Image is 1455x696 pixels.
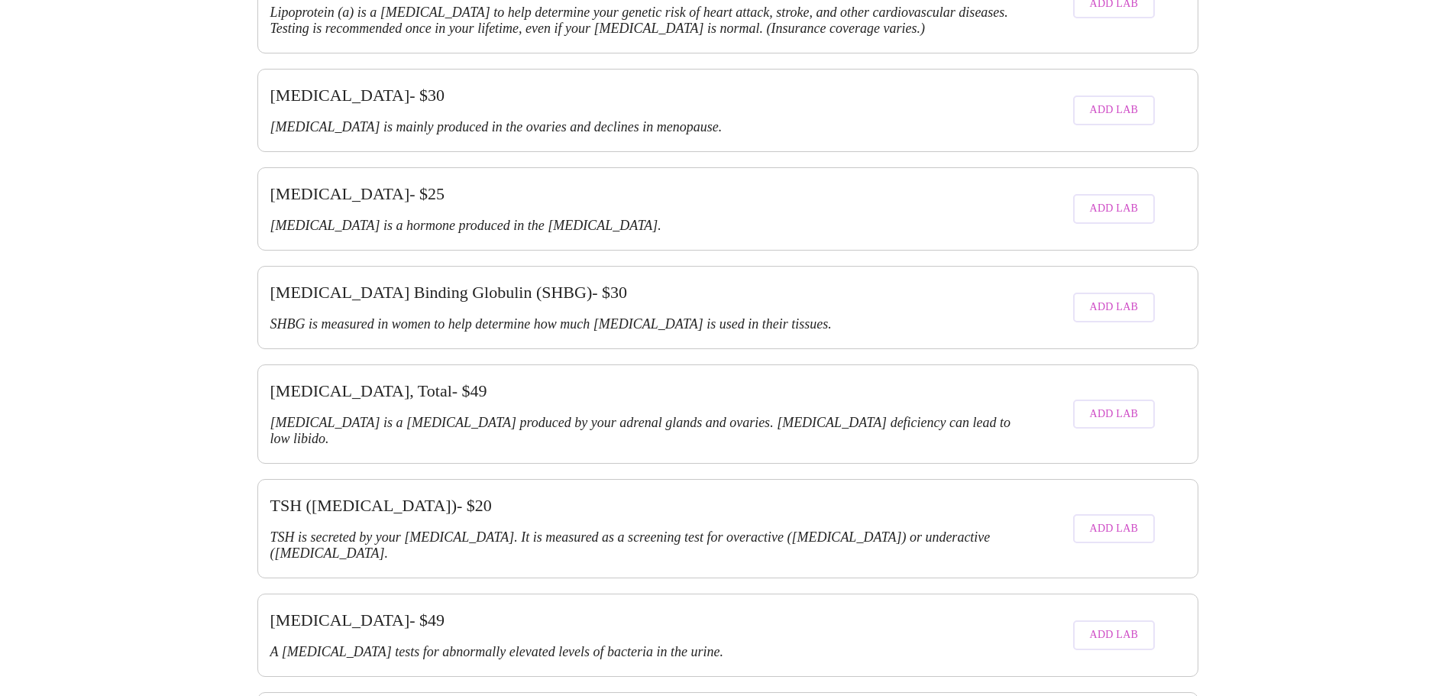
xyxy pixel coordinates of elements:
span: Add Lab [1090,298,1139,317]
h3: [MEDICAL_DATA], Total - $ 49 [270,381,1019,401]
h3: TSH is secreted by your [MEDICAL_DATA]. It is measured as a screening test for overactive ([MEDIC... [270,529,1019,562]
span: Add Lab [1090,101,1139,120]
button: Add Lab [1073,293,1156,322]
h3: A [MEDICAL_DATA] tests for abnormally elevated levels of bacteria in the urine. [270,644,1019,660]
span: Add Lab [1090,199,1139,219]
h3: [MEDICAL_DATA] is a [MEDICAL_DATA] produced by your adrenal glands and ovaries. [MEDICAL_DATA] de... [270,415,1019,447]
h3: [MEDICAL_DATA] - $ 49 [270,610,1019,630]
h3: [MEDICAL_DATA] Binding Globulin (SHBG) - $ 30 [270,283,1019,303]
button: Add Lab [1073,620,1156,650]
h3: [MEDICAL_DATA] - $ 30 [270,86,1019,105]
button: Add Lab [1073,400,1156,429]
span: Add Lab [1090,520,1139,539]
h3: Lipoprotein (a) is a [MEDICAL_DATA] to help determine your genetic risk of heart attack, stroke, ... [270,5,1019,37]
button: Add Lab [1073,514,1156,544]
h3: SHBG is measured in women to help determine how much [MEDICAL_DATA] is used in their tissues. [270,316,1019,332]
h3: TSH ([MEDICAL_DATA]) - $ 20 [270,496,1019,516]
button: Add Lab [1073,194,1156,224]
span: Add Lab [1090,405,1139,424]
h3: [MEDICAL_DATA] is mainly produced in the ovaries and declines in menopause. [270,119,1019,135]
h3: [MEDICAL_DATA] is a hormone produced in the [MEDICAL_DATA]. [270,218,1019,234]
span: Add Lab [1090,626,1139,645]
button: Add Lab [1073,95,1156,125]
h3: [MEDICAL_DATA] - $ 25 [270,184,1019,204]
